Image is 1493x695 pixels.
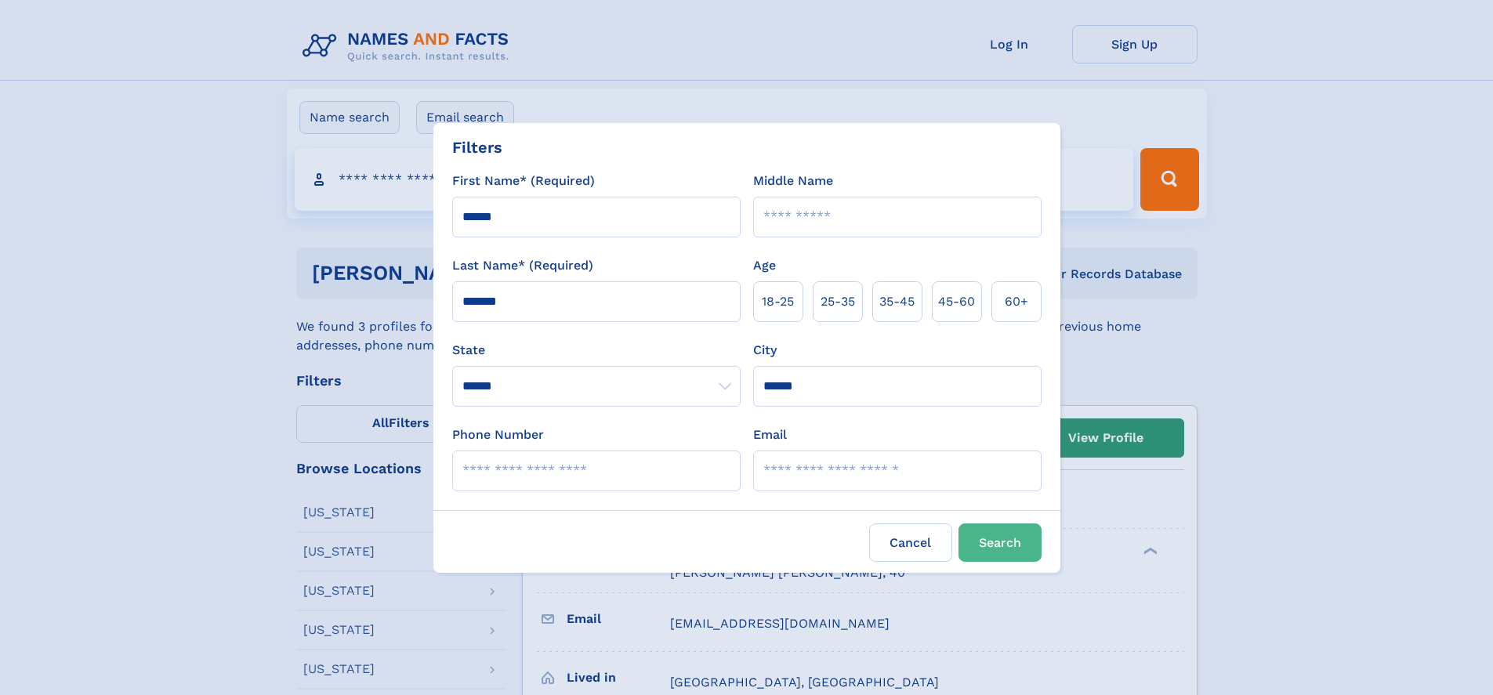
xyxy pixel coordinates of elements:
[452,136,502,159] div: Filters
[753,341,777,360] label: City
[821,292,855,311] span: 25‑35
[452,256,593,275] label: Last Name* (Required)
[452,172,595,190] label: First Name* (Required)
[452,425,544,444] label: Phone Number
[452,341,741,360] label: State
[958,523,1042,562] button: Search
[879,292,915,311] span: 35‑45
[753,425,787,444] label: Email
[753,172,833,190] label: Middle Name
[1005,292,1028,311] span: 60+
[869,523,952,562] label: Cancel
[938,292,975,311] span: 45‑60
[753,256,776,275] label: Age
[762,292,794,311] span: 18‑25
